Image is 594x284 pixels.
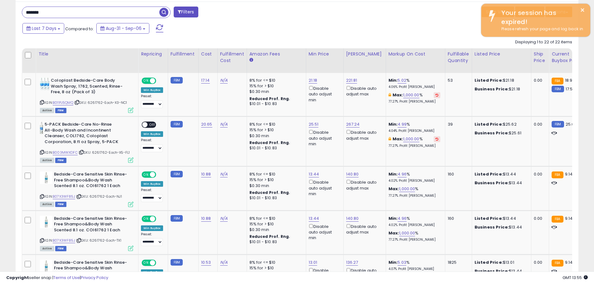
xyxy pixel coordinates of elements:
[389,77,398,83] b: Min:
[40,171,133,206] div: ASIN:
[389,136,440,148] div: %
[448,216,467,221] div: 160
[552,51,584,64] div: Current Buybox Price
[346,77,357,84] a: 221.81
[403,136,419,142] a: 1,000.00
[54,216,130,235] b: Bedside-Care Sensitive Skin Rinse-Free Shampoo&Body Wash Scented 8.1 oz. COI61762 1 Each
[346,179,381,191] div: Disable auto adjust max
[475,130,526,136] div: $25.61
[220,77,228,84] a: N/A
[389,260,440,271] div: %
[393,92,403,98] b: Max:
[171,121,183,128] small: FBM
[55,158,66,163] span: FBM
[249,89,301,94] div: $0.30 min
[40,171,52,184] img: 31gy3L6L5cL._SL40_.jpg
[389,230,399,236] b: Max:
[51,78,127,97] b: Coloplast Bedside-Care Body Wash Spray, 1762, Scented, Rinse-Free, 8 oz (Pack of 3)
[249,265,301,271] div: 15% for > $10
[515,39,572,45] div: Displaying 1 to 22 of 22 items
[174,7,198,17] button: Filters
[475,86,509,92] b: Business Price:
[201,77,210,84] a: 17.14
[534,171,544,177] div: 0.00
[53,194,75,199] a: B07X3WF85J
[475,171,526,177] div: $13.44
[76,194,122,199] span: | SKU: 6261762-Each-NJ1
[309,259,317,266] a: 13.01
[38,51,136,57] div: Title
[475,122,526,127] div: $25.62
[106,25,142,31] span: Aug-31 - Sep-06
[534,122,544,127] div: 0.00
[398,259,406,266] a: 5.03
[346,129,381,141] div: Disable auto adjust max
[249,78,301,83] div: 8% for <= $10
[249,177,301,183] div: 15% for > $10
[399,230,415,236] a: 1,000.00
[389,92,440,104] div: %
[309,85,339,103] div: Disable auto adjust min
[565,259,573,265] span: 9.14
[76,238,121,243] span: | SKU: 6261762-Each-TX1
[65,26,94,32] span: Compared to:
[40,216,52,228] img: 31gy3L6L5cL._SL40_.jpg
[201,215,211,222] a: 10.88
[53,100,73,105] a: B011PJ5QMQ
[249,101,301,107] div: $10.01 - $10.83
[74,100,127,105] span: | SKU: 6261762-Each-X3-NC1
[565,77,575,83] span: 18.99
[475,121,503,127] b: Listed Price:
[346,51,383,57] div: [PERSON_NAME]
[40,260,52,272] img: 31gy3L6L5cL._SL40_.jpg
[142,260,150,265] span: ON
[249,146,301,151] div: $10.01 - $10.83
[141,225,163,231] div: Win BuyBox
[220,51,244,64] div: Fulfillment Cost
[534,51,546,64] div: Ship Price
[497,26,586,32] div: Please refresh your page and log back in
[309,215,319,222] a: 13.44
[393,136,403,142] b: Max:
[346,215,359,222] a: 140.80
[389,186,440,198] div: %
[580,6,585,14] button: ×
[147,122,157,128] span: OFF
[475,224,509,230] b: Business Price:
[475,215,503,221] b: Listed Price:
[142,216,150,221] span: ON
[54,260,130,279] b: Bedside-Care Sensitive Skin Rinse-Free Shampoo&Body Wash Scented 8.1 oz. COI61762 1 Each
[475,259,503,265] b: Listed Price:
[389,144,440,148] p: 77.27% Profit [PERSON_NAME]
[249,140,290,145] b: Reduced Prof. Rng.
[249,127,301,133] div: 15% for > $10
[534,216,544,221] div: 0.00
[53,150,78,155] a: B003MWXDFC
[201,121,212,128] a: 20.65
[155,172,165,177] span: OFF
[346,171,359,177] a: 140.80
[552,171,563,178] small: FBA
[55,246,66,251] span: FBM
[40,78,49,90] img: 51DjJT3iF4L._SL40_.jpg
[249,260,301,265] div: 8% for <= $10
[142,78,150,84] span: ON
[96,23,149,34] button: Aug-31 - Sep-06
[389,129,440,133] p: 4.04% Profit [PERSON_NAME]
[475,86,526,92] div: $21.18
[448,51,469,64] div: Fulfillable Quantity
[497,8,586,26] div: Your session has expired!
[389,238,440,242] p: 77.27% Profit [PERSON_NAME]
[552,216,563,223] small: FBA
[141,87,163,93] div: Win BuyBox
[141,232,163,246] div: Preset:
[389,215,398,221] b: Min:
[566,121,577,127] span: 25.62
[389,78,440,89] div: %
[398,215,407,222] a: 4.96
[141,188,163,202] div: Preset:
[220,121,228,128] a: N/A
[475,224,526,230] div: $13.44
[565,215,573,221] span: 9.14
[389,230,440,242] div: %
